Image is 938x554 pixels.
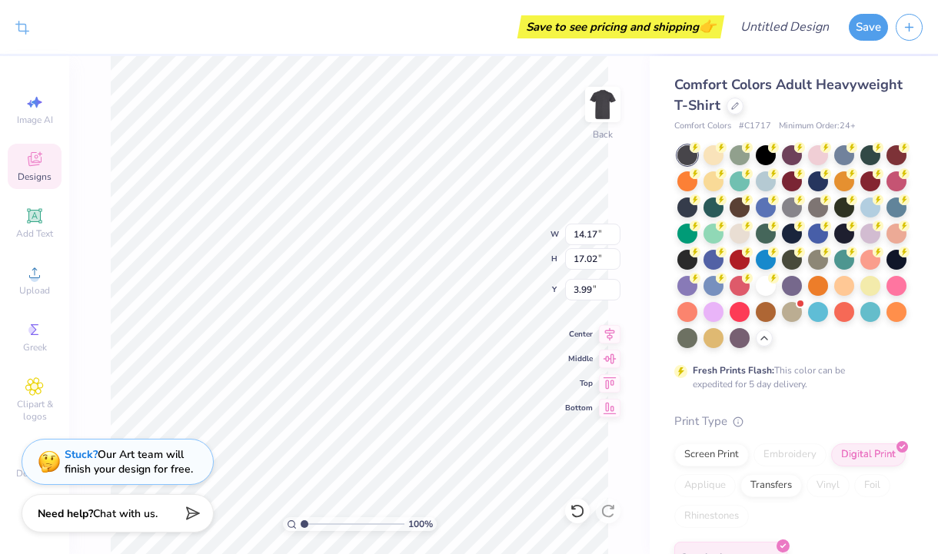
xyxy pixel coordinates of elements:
[8,398,62,423] span: Clipart & logos
[16,467,53,479] span: Decorate
[854,474,890,497] div: Foil
[18,171,52,183] span: Designs
[565,378,593,389] span: Top
[728,12,841,42] input: Untitled Design
[521,15,720,38] div: Save to see pricing and shipping
[674,505,749,528] div: Rhinestones
[674,413,907,430] div: Print Type
[807,474,850,497] div: Vinyl
[674,120,731,133] span: Comfort Colors
[740,474,802,497] div: Transfers
[593,128,613,141] div: Back
[753,443,827,466] div: Embroidery
[831,443,906,466] div: Digital Print
[19,284,50,297] span: Upload
[849,14,888,41] button: Save
[693,363,882,391] div: This color can be expedited for 5 day delivery.
[17,114,53,126] span: Image AI
[674,443,749,466] div: Screen Print
[699,17,716,35] span: 👉
[65,447,98,462] strong: Stuck?
[565,353,593,364] span: Middle
[23,341,47,353] span: Greek
[93,506,158,521] span: Chat with us.
[674,75,903,114] span: Comfort Colors Adult Heavyweight T-Shirt
[779,120,856,133] span: Minimum Order: 24 +
[408,517,433,531] span: 100 %
[38,506,93,521] strong: Need help?
[565,403,593,413] span: Bottom
[565,329,593,340] span: Center
[587,89,618,120] img: Back
[16,227,53,240] span: Add Text
[674,474,736,497] div: Applique
[739,120,771,133] span: # C1717
[693,364,774,377] strong: Fresh Prints Flash:
[65,447,193,476] div: Our Art team will finish your design for free.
